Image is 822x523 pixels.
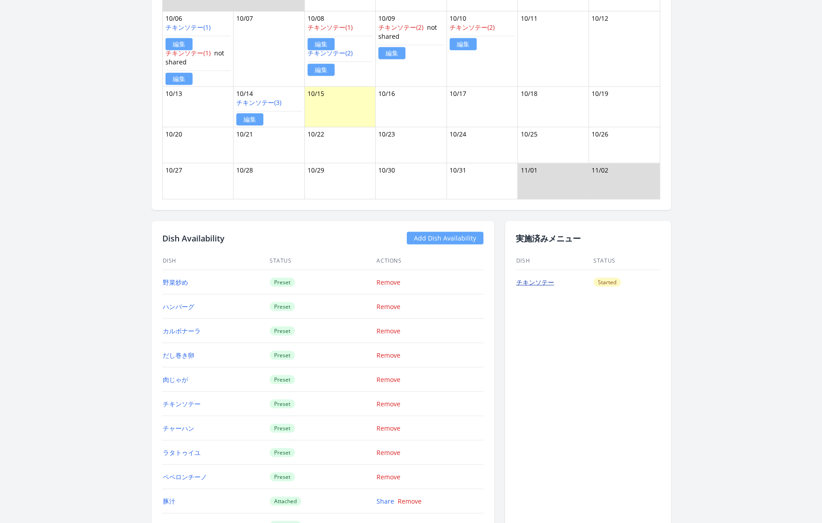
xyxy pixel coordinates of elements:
[377,423,400,432] a: Remove
[588,86,660,127] td: 10/19
[304,163,376,199] td: 10/29
[234,163,305,199] td: 10/28
[378,47,405,59] a: 編集
[450,23,495,32] a: チキンソテー(2)
[270,399,295,408] span: Preset
[236,113,263,125] a: 編集
[270,350,295,359] span: Preset
[304,86,376,127] td: 10/15
[165,38,193,50] a: 編集
[236,98,281,107] a: チキンソテー(3)
[234,11,305,86] td: 10/07
[163,350,194,359] a: だし巻き卵
[407,232,483,244] a: Add Dish Availability
[377,326,400,335] a: Remove
[376,11,447,86] td: 10/09
[165,73,193,85] a: 編集
[163,375,188,383] a: 肉じゃが
[270,277,295,287] span: Preset
[446,86,518,127] td: 10/17
[516,232,660,244] h2: 実施済みメニュー
[588,127,660,163] td: 10/26
[377,448,400,456] a: Remove
[165,49,224,66] span: not shared
[308,49,353,57] a: チキンソテー(2)
[376,251,483,270] th: Actions
[377,375,400,383] a: Remove
[270,326,295,335] span: Preset
[593,277,621,287] span: Started
[446,127,518,163] td: 10/24
[588,163,660,199] td: 11/02
[376,86,447,127] td: 10/16
[308,23,353,32] a: チキンソテー(1)
[162,11,234,86] td: 10/06
[162,251,269,270] th: Dish
[163,472,207,481] a: ペペロンチーノ
[163,302,194,310] a: ハンバーグ
[446,11,518,86] td: 10/10
[378,23,423,32] a: チキンソテー(2)
[163,326,201,335] a: カルボナーラ
[518,11,589,86] td: 10/11
[304,127,376,163] td: 10/22
[377,472,400,481] a: Remove
[398,496,422,505] a: Remove
[163,423,194,432] a: チャーハン
[270,472,295,481] span: Preset
[450,38,477,50] a: 編集
[377,399,400,408] a: Remove
[270,423,295,432] span: Preset
[165,49,211,57] a: チキンソテー(1)
[270,496,301,505] span: Attached
[377,302,400,310] a: Remove
[377,496,394,505] a: Share
[516,277,554,286] a: チキンソテー
[162,163,234,199] td: 10/27
[593,251,660,270] th: Status
[446,163,518,199] td: 10/31
[518,86,589,127] td: 10/18
[516,251,593,270] th: Dish
[270,375,295,384] span: Preset
[308,64,335,76] a: 編集
[518,127,589,163] td: 10/25
[162,86,234,127] td: 10/13
[163,399,201,408] a: チキンソテー
[377,350,400,359] a: Remove
[308,38,335,50] a: 編集
[270,448,295,457] span: Preset
[270,302,295,311] span: Preset
[378,23,437,41] span: not shared
[162,232,225,244] h2: Dish Availability
[163,448,201,456] a: ラタトゥイユ
[165,23,211,32] a: チキンソテー(1)
[163,496,175,505] a: 豚汁
[162,127,234,163] td: 10/20
[234,86,305,127] td: 10/14
[518,163,589,199] td: 11/01
[376,127,447,163] td: 10/23
[588,11,660,86] td: 10/12
[377,277,400,286] a: Remove
[234,127,305,163] td: 10/21
[304,11,376,86] td: 10/08
[269,251,376,270] th: Status
[163,277,188,286] a: 野菜炒め
[376,163,447,199] td: 10/30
